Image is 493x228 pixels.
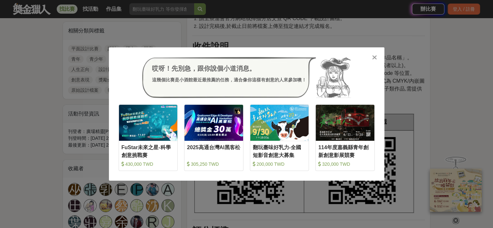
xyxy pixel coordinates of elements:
img: Cover Image [119,105,178,141]
div: 這幾個比賽是小酒館最近最推薦的任務，適合像你這樣有創意的人來參加噢！ [152,77,306,83]
a: Cover ImageFuStar未來之星-科學創意挑戰賽 430,000 TWD [119,104,178,171]
div: 114年度嘉義縣青年創新創意影展競賽 [318,144,372,158]
div: 翻玩臺味好乳力-全國短影音創意大募集 [253,144,306,158]
img: Cover Image [250,105,309,141]
a: Cover Image2025高通台灣AI黑客松 305,250 TWD [184,104,243,171]
a: Cover Image翻玩臺味好乳力-全國短影音創意大募集 200,000 TWD [250,104,309,171]
img: Cover Image [316,105,374,141]
img: Avatar [316,57,351,98]
div: 2025高通台灣AI黑客松 [187,144,241,158]
div: 305,250 TWD [187,161,241,167]
div: 哎呀！先別急，跟你說個小道消息。 [152,64,306,73]
div: 200,000 TWD [253,161,306,167]
div: 430,000 TWD [122,161,175,167]
div: FuStar未來之星-科學創意挑戰賽 [122,144,175,158]
img: Cover Image [184,105,243,141]
div: 320,000 TWD [318,161,372,167]
a: Cover Image114年度嘉義縣青年創新創意影展競賽 320,000 TWD [315,104,375,171]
